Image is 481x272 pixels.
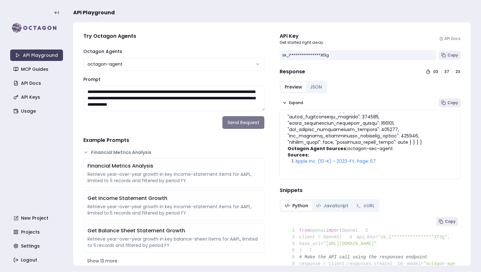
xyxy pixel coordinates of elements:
[83,76,101,83] label: Prompt
[299,228,310,233] span: from
[342,228,358,233] span: OpenAI
[285,261,393,266] span: response = client.responses.create(
[292,202,308,209] span: Python
[83,32,264,40] h4: Try Octagon Agents
[73,9,115,17] span: API Playground
[299,255,428,260] span: # Make the API call using the responses endpoint
[288,152,309,158] strong: Sources:
[11,254,64,266] a: Logout
[280,68,305,76] h4: Response
[456,69,461,74] div: 23
[288,145,347,152] strong: Octagon Agent Sources:
[444,69,450,74] div: 37
[10,50,63,61] a: API Playground
[439,51,461,60] button: Copy
[407,261,423,266] span: model=
[342,234,357,241] span: 4
[10,22,63,34] img: logo-rect-yK7x_WSZ.svg
[281,82,306,92] button: Preview
[285,234,299,241] span: 3
[11,212,64,224] a: New Project
[448,100,458,105] span: Copy
[285,247,299,254] span: 6
[295,158,376,164] a: Apple Inc. (10-K) - 2023-FY, Page: 57
[280,32,323,40] div: API Key
[439,98,461,107] button: Copy
[11,63,64,75] a: MCP Guides
[222,116,264,129] button: Send Request
[11,77,64,89] a: API Docs
[285,261,299,267] span: 9
[364,202,374,209] span: cURL
[299,241,324,246] span: base_url=
[87,162,260,170] div: Financial Metrics Analysis
[285,248,302,253] span: )
[445,219,456,224] span: Copy
[285,254,299,261] span: 8
[288,145,453,152] p: octagon-sec-agent
[356,235,378,240] span: api_key=
[306,82,326,92] button: JSON
[285,241,299,247] span: 5
[280,187,461,194] h4: Snippets
[83,255,264,267] button: Show 13 more
[280,98,306,107] button: Expand
[439,36,461,41] a: API Docs
[452,69,453,74] div: :
[83,136,264,144] h4: Example Prompts
[83,149,264,156] button: Financial Metrics Analysis
[436,217,458,226] button: Copy
[448,53,458,58] span: Copy
[11,91,64,103] a: API Keys
[324,202,348,209] span: JavaScript
[302,247,317,254] span: 7
[11,240,64,252] a: Settings
[87,195,260,202] div: Get Income Statement Growth
[285,227,299,234] span: 1
[87,236,260,249] div: Retrieve year-over-year growth in key balance-sheet items for AAPL, limited to 5 records and filt...
[323,241,377,246] span: "[URL][DOMAIN_NAME]"
[326,228,342,233] span: import
[289,100,303,105] span: Expand
[83,48,122,55] label: Octagon Agents
[280,40,323,45] p: Get started right away
[393,261,408,267] span: 10
[87,203,260,216] div: Retrieve year-over-year growth in key income-statement items for AAPL, limited to 5 records and f...
[310,228,326,233] span: openai
[433,69,438,74] div: 03
[87,171,260,184] div: Retrieve year-over-year growth in key income-statement items for AAPL, limited to 5 records and f...
[11,105,64,117] a: Usage
[11,226,64,238] a: Projects
[447,235,450,240] span: ,
[87,227,260,235] div: Get Balance Sheet Statement Growth
[358,227,373,234] span: 2
[285,235,342,240] span: client = OpenAI(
